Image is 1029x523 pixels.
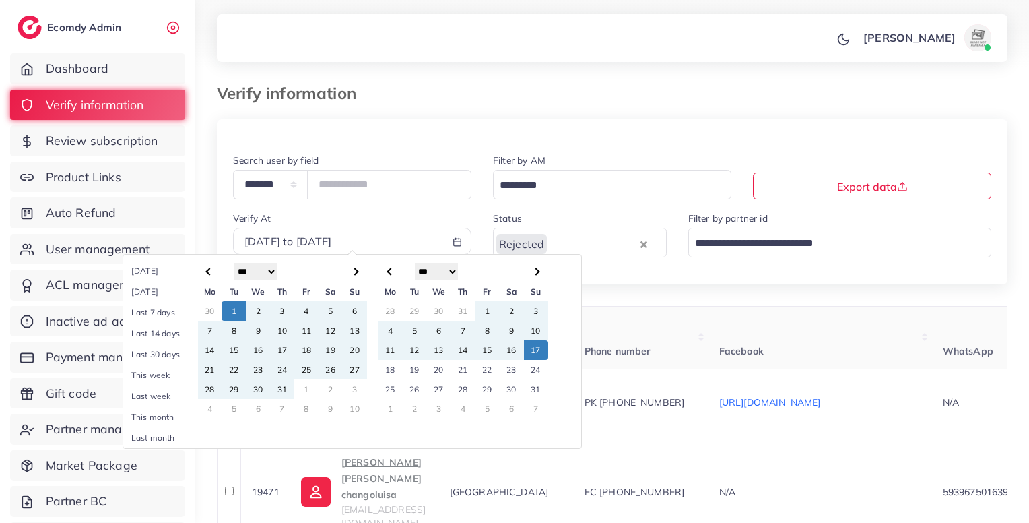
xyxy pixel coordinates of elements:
[198,399,222,419] td: 4
[294,360,319,379] td: 25
[500,340,524,360] td: 16
[233,154,319,167] label: Search user by field
[46,457,137,474] span: Market Package
[10,486,185,517] a: Partner BC
[233,212,271,225] label: Verify At
[222,360,246,379] td: 22
[222,399,246,419] td: 5
[10,414,185,445] a: Partner management
[319,340,343,360] td: 19
[378,399,403,419] td: 1
[688,228,992,257] div: Search for option
[319,321,343,340] td: 12
[343,399,367,419] td: 10
[690,233,974,254] input: Search for option
[427,282,451,301] th: We
[270,301,294,321] td: 3
[10,306,185,337] a: Inactive ad account
[246,340,270,360] td: 16
[451,340,475,360] td: 14
[46,204,117,222] span: Auto Refund
[222,340,246,360] td: 15
[524,379,548,399] td: 31
[46,313,156,330] span: Inactive ad account
[475,321,500,340] td: 8
[46,493,107,510] span: Partner BC
[198,321,222,340] td: 7
[222,301,246,321] td: 1
[403,340,427,360] td: 12
[943,486,1009,498] span: 593967501639
[451,360,475,379] td: 21
[427,399,451,419] td: 3
[524,321,548,340] td: 10
[496,234,547,254] span: Rejected
[427,379,451,399] td: 27
[246,399,270,419] td: 6
[123,365,218,386] li: This week
[343,360,367,379] td: 27
[640,236,647,251] button: Clear Selected
[524,360,548,379] td: 24
[222,321,246,340] td: 8
[524,340,548,360] td: 17
[343,321,367,340] td: 13
[123,427,218,448] li: Last month
[294,379,319,399] td: 1
[378,379,403,399] td: 25
[18,16,125,39] a: logoEcomdy Admin
[198,282,222,301] th: Mo
[10,342,185,373] a: Payment management
[123,281,218,302] li: [DATE]
[943,396,959,408] span: N/A
[719,396,821,408] a: [URL][DOMAIN_NAME]
[500,399,524,419] td: 6
[294,399,319,419] td: 8
[270,360,294,379] td: 24
[222,379,246,399] td: 29
[270,399,294,419] td: 7
[493,154,545,167] label: Filter by AM
[294,282,319,301] th: Fr
[294,321,319,340] td: 11
[246,321,270,340] td: 9
[450,486,549,498] span: [GEOGRAPHIC_DATA]
[548,233,636,254] input: Search for option
[856,24,997,51] a: [PERSON_NAME]avatar
[246,360,270,379] td: 23
[475,360,500,379] td: 22
[10,450,185,481] a: Market Package
[246,282,270,301] th: We
[343,340,367,360] td: 20
[46,241,150,258] span: User management
[500,360,524,379] td: 23
[123,260,218,281] li: [DATE]
[270,282,294,301] th: Th
[585,345,651,357] span: Phone number
[198,379,222,399] td: 28
[378,301,403,321] td: 28
[403,321,427,340] td: 5
[475,282,500,301] th: Fr
[46,60,108,78] span: Dashboard
[46,276,147,294] span: ACL management
[222,282,246,301] th: Tu
[123,323,218,344] li: Last 14 days
[451,379,475,399] td: 28
[753,173,991,199] button: Export data
[246,301,270,321] td: 2
[427,360,451,379] td: 20
[270,340,294,360] td: 17
[123,386,218,406] li: Last week
[427,340,451,360] td: 13
[493,170,731,199] div: Search for option
[198,301,222,321] td: 30
[378,340,403,360] td: 11
[493,228,667,257] div: Search for option
[10,162,185,193] a: Product Links
[270,321,294,340] td: 10
[46,385,96,402] span: Gift code
[451,321,475,340] td: 7
[252,486,279,498] span: 19471
[319,282,343,301] th: Sa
